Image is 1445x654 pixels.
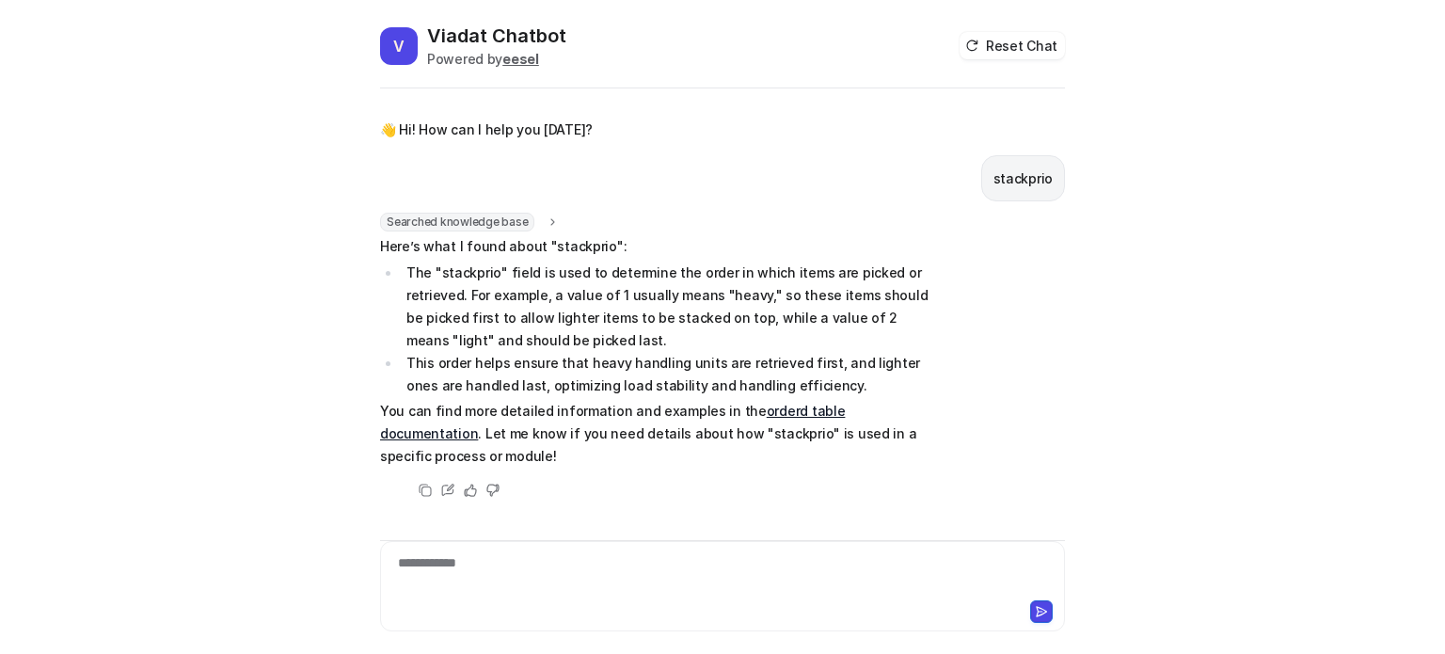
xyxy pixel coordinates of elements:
[380,27,418,65] span: V
[993,167,1053,190] p: stackprio
[960,32,1065,59] button: Reset Chat
[380,213,534,231] span: Searched knowledge base
[427,23,566,49] h2: Viadat Chatbot
[380,400,930,468] p: You can find more detailed information and examples in the . Let me know if you need details abou...
[401,352,930,397] li: This order helps ensure that heavy handling units are retrieved first, and lighter ones are handl...
[502,51,539,67] b: eesel
[401,262,930,352] li: The "stackprio" field is used to determine the order in which items are picked or retrieved. For ...
[427,49,566,69] div: Powered by
[380,119,593,141] p: 👋 Hi! How can I help you [DATE]?
[380,235,930,258] p: Here’s what I found about "stackprio":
